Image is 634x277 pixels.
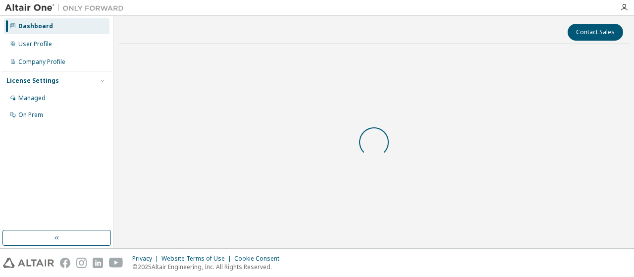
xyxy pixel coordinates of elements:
div: Website Terms of Use [161,255,234,263]
div: Privacy [132,255,161,263]
img: Altair One [5,3,129,13]
img: youtube.svg [109,258,123,268]
img: facebook.svg [60,258,70,268]
div: License Settings [6,77,59,85]
img: altair_logo.svg [3,258,54,268]
div: Dashboard [18,22,53,30]
button: Contact Sales [568,24,623,41]
img: instagram.svg [76,258,87,268]
img: linkedin.svg [93,258,103,268]
div: On Prem [18,111,43,119]
p: © 2025 Altair Engineering, Inc. All Rights Reserved. [132,263,285,271]
div: Company Profile [18,58,65,66]
div: Cookie Consent [234,255,285,263]
div: User Profile [18,40,52,48]
div: Managed [18,94,46,102]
